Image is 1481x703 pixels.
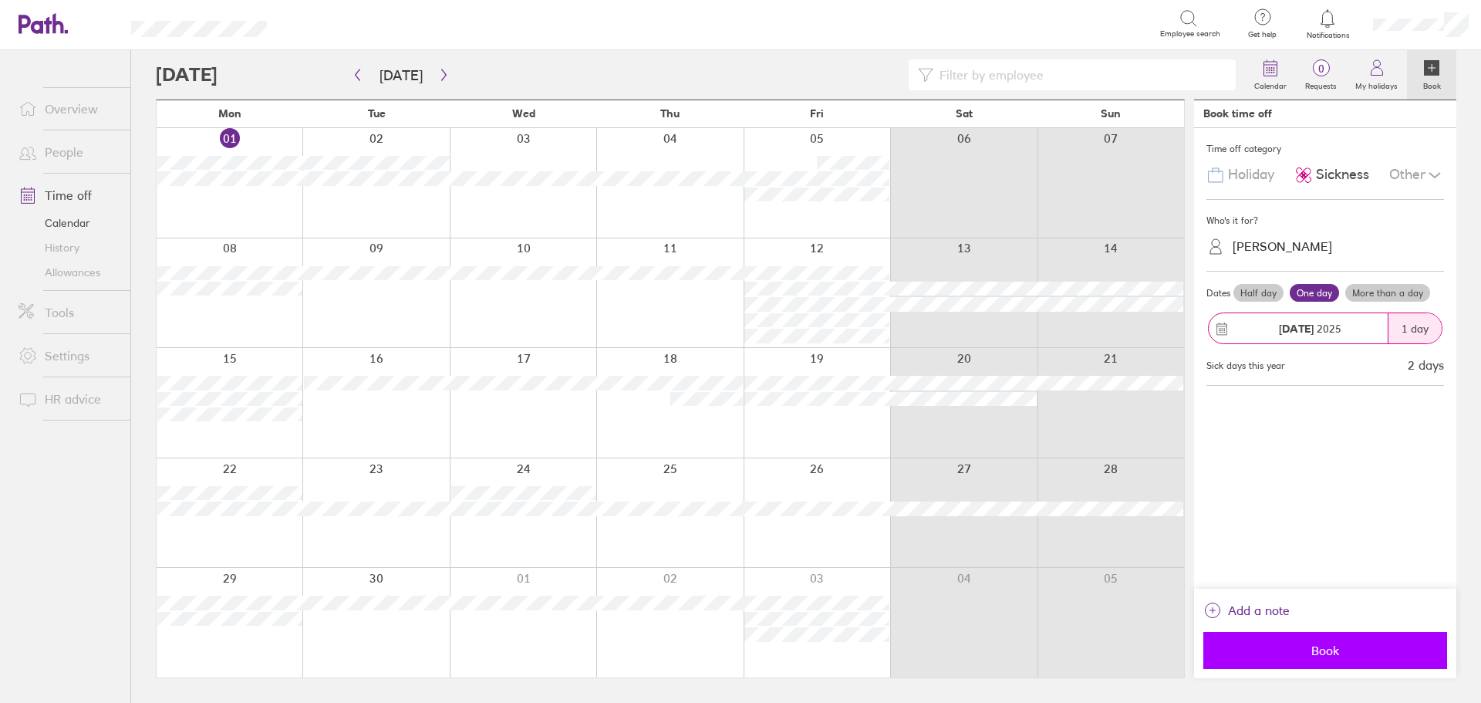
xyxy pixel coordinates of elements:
label: Calendar [1245,77,1296,91]
a: Book [1407,50,1456,100]
span: Tue [368,107,386,120]
div: 2 days [1408,358,1444,372]
label: One day [1290,284,1339,302]
span: Add a note [1228,598,1290,623]
span: Holiday [1228,167,1274,183]
div: Sick days this year [1206,360,1285,371]
span: Wed [512,107,535,120]
span: Employee search [1160,29,1220,39]
span: Get help [1237,30,1287,39]
span: Mon [218,107,241,120]
div: Search [309,16,348,30]
a: Tools [6,297,130,328]
a: My holidays [1346,50,1407,100]
a: Overview [6,93,130,124]
div: Who's it for? [1206,209,1444,232]
span: Dates [1206,288,1230,299]
button: Add a note [1203,598,1290,623]
span: Book [1214,644,1436,657]
div: [PERSON_NAME] [1233,239,1332,254]
div: 1 day [1388,313,1442,343]
span: 2025 [1279,323,1341,335]
span: Notifications [1303,31,1353,40]
button: [DATE] [367,63,435,88]
a: History [6,235,130,260]
label: My holidays [1346,77,1407,91]
label: Book [1414,77,1450,91]
div: Book time off [1203,107,1272,120]
label: More than a day [1345,284,1430,302]
a: Calendar [1245,50,1296,100]
span: Fri [810,107,824,120]
a: 0Requests [1296,50,1346,100]
a: Calendar [6,211,130,235]
button: Book [1203,632,1447,669]
span: Sun [1101,107,1121,120]
a: People [6,137,130,167]
a: Settings [6,340,130,371]
span: Sat [956,107,973,120]
label: Half day [1233,284,1284,302]
span: Sickness [1316,167,1369,183]
a: HR advice [6,384,130,414]
a: Allowances [6,260,130,285]
label: Requests [1296,77,1346,91]
a: Notifications [1303,8,1353,40]
button: [DATE] 20251 day [1206,305,1444,352]
span: 0 [1296,63,1346,75]
strong: [DATE] [1279,322,1314,336]
div: Time off category [1206,137,1444,161]
a: Time off [6,180,130,211]
input: Filter by employee [933,60,1226,90]
span: Thu [660,107,680,120]
div: Other [1389,161,1444,190]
